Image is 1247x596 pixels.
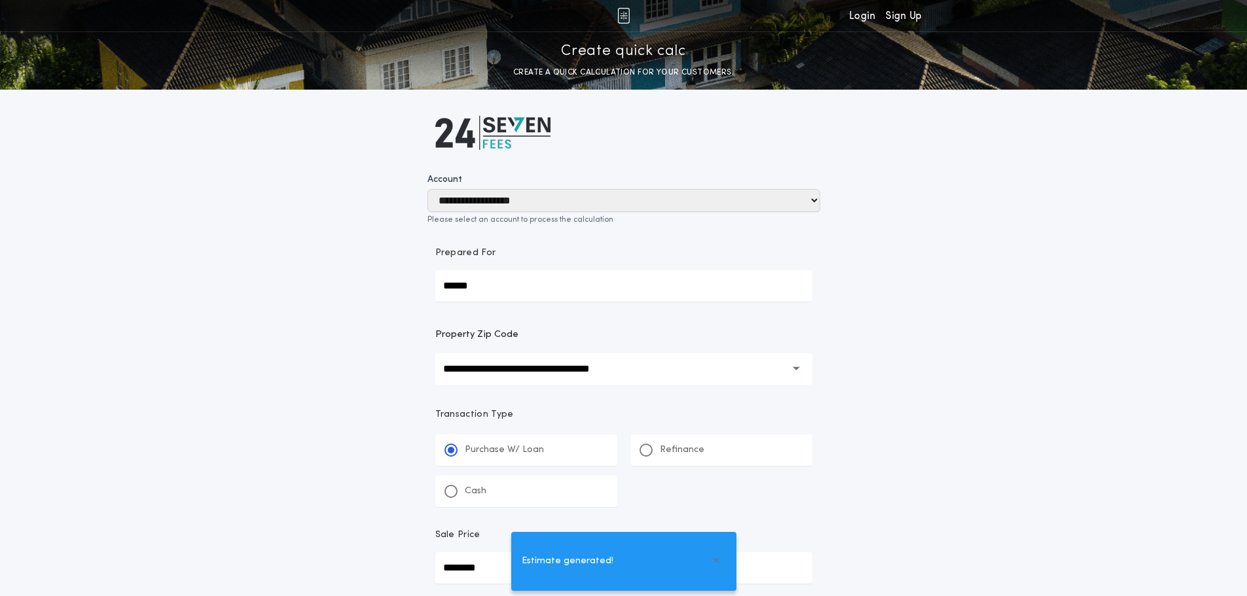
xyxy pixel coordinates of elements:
[561,41,686,62] p: Create quick calc
[427,215,820,225] p: Please select an account to process the calculation
[435,116,551,150] img: logo
[660,444,704,457] p: Refinance
[435,270,812,302] input: Prepared For
[427,173,820,186] label: Account
[435,408,812,421] p: Transaction Type
[435,247,496,260] p: Prepared For
[513,66,734,79] p: CREATE A QUICK CALCULATION FOR YOUR CUSTOMERS.
[435,327,518,343] label: Property Zip Code
[522,554,613,569] span: Estimate generated!
[465,485,486,498] p: Cash
[617,8,630,24] img: img
[465,444,544,457] p: Purchase W/ Loan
